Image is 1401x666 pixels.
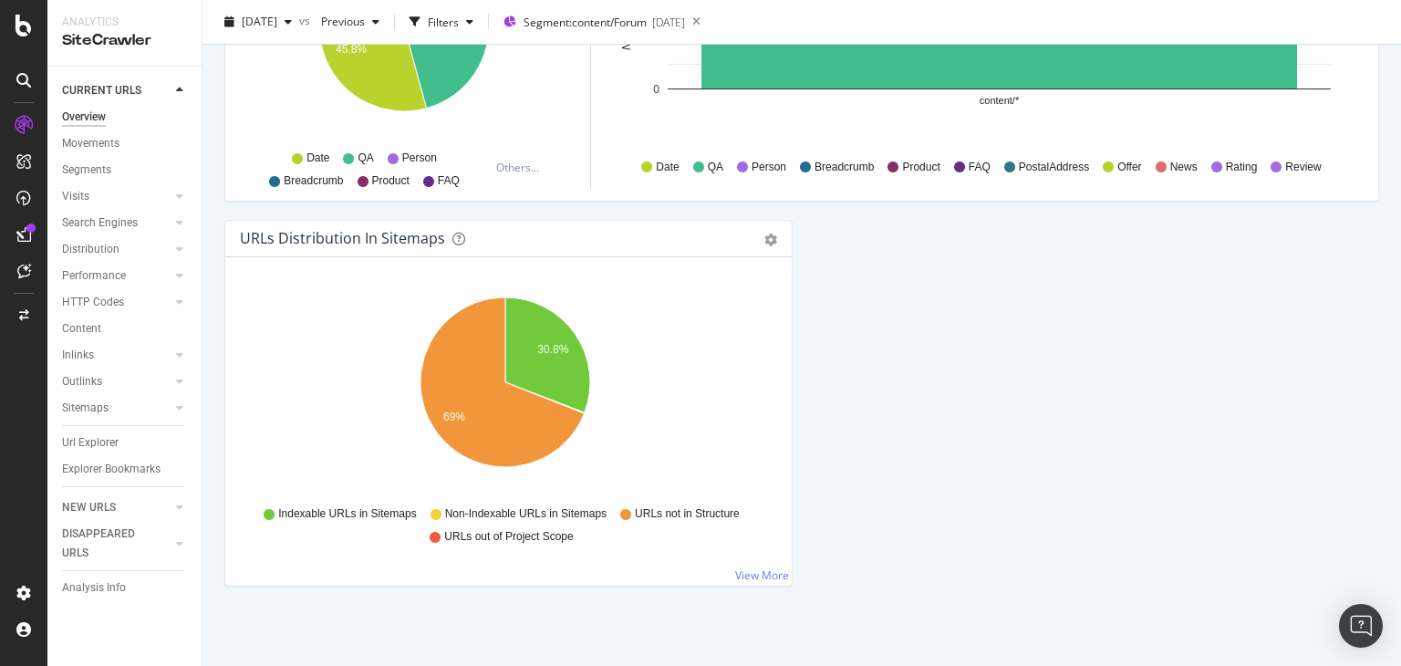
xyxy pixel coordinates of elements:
a: HTTP Codes [62,293,171,312]
button: Filters [402,7,481,36]
span: QA [708,160,723,175]
a: Sitemaps [62,399,171,418]
a: Inlinks [62,346,171,365]
span: Previous [314,14,365,29]
div: Distribution [62,240,119,259]
div: Open Intercom Messenger [1339,604,1383,648]
span: Breadcrumb [815,160,874,175]
a: DISAPPEARED URLS [62,525,171,563]
a: Analysis Info [62,578,189,598]
div: Performance [62,266,126,286]
span: Indexable URLs in Sitemaps [278,506,416,522]
a: Segments [62,161,189,180]
div: SiteCrawler [62,30,187,51]
a: NEW URLS [62,498,171,517]
text: 45.8% [336,43,367,56]
span: Rating [1226,160,1258,175]
span: vs [299,12,314,27]
svg: A chart. [240,286,771,498]
div: Outlinks [62,372,102,391]
a: Overview [62,108,189,127]
div: Analysis Info [62,578,126,598]
span: Non-Indexable URLs in Sitemaps [445,506,607,522]
div: [DATE] [652,15,685,30]
div: Explorer Bookmarks [62,460,161,479]
div: Filters [428,14,459,29]
button: Segment:content/Forum[DATE] [496,7,685,36]
div: Analytics [62,15,187,30]
span: URLs not in Structure [635,506,740,522]
span: Person [402,151,437,166]
span: Date [306,151,329,166]
span: FAQ [438,173,460,189]
span: News [1170,160,1198,175]
span: PostalAddress [1019,160,1089,175]
a: Movements [62,134,189,153]
div: URLs Distribution in Sitemaps [240,229,445,247]
a: Content [62,319,189,338]
div: Segments [62,161,111,180]
text: 30.8% [537,343,568,356]
div: gear [764,234,777,246]
span: 2025 Sep. 1st [242,14,277,29]
div: NEW URLS [62,498,116,517]
div: Inlinks [62,346,94,365]
span: Product [372,173,410,189]
button: [DATE] [217,7,299,36]
a: View More [735,567,789,583]
text: 20K [640,34,659,47]
span: Date [656,160,679,175]
div: Url Explorer [62,433,119,453]
span: Review [1285,160,1321,175]
a: Outlinks [62,372,171,391]
div: CURRENT URLS [62,81,141,100]
a: Explorer Bookmarks [62,460,189,479]
a: CURRENT URLS [62,81,171,100]
span: Person [752,160,786,175]
a: Visits [62,187,171,206]
text: 0 [653,83,659,96]
a: Search Engines [62,213,171,233]
span: FAQ [969,160,991,175]
div: DISAPPEARED URLS [62,525,154,563]
div: Search Engines [62,213,138,233]
span: Product [902,160,939,175]
span: URLs out of Project Scope [444,529,573,545]
div: HTTP Codes [62,293,124,312]
text: 69% [443,411,465,423]
div: Sitemaps [62,399,109,418]
a: Distribution [62,240,171,259]
div: Movements [62,134,119,153]
div: Others... [496,160,547,175]
div: Visits [62,187,89,206]
span: QA [358,151,373,166]
a: Url Explorer [62,433,189,453]
div: Overview [62,108,106,127]
span: Breadcrumb [284,173,343,189]
text: content/* [980,95,1020,106]
span: Offer [1117,160,1141,175]
button: Previous [314,7,387,36]
div: Content [62,319,101,338]
a: Performance [62,266,171,286]
span: Segment: content/Forum [524,15,647,30]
